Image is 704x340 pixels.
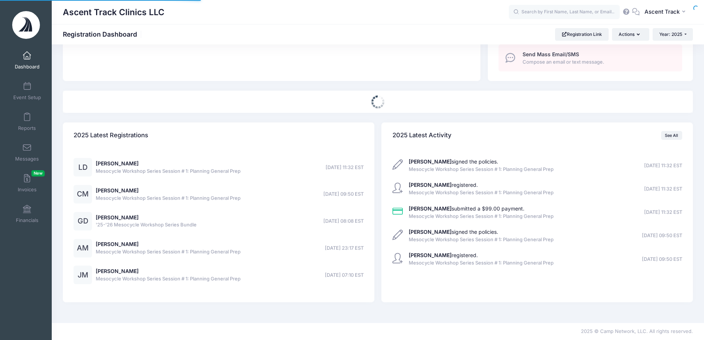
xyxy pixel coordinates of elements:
[555,28,609,41] a: Registration Link
[74,185,92,203] div: CM
[10,47,45,73] a: Dashboard
[96,160,139,166] a: [PERSON_NAME]
[96,221,197,229] span: '25-'26 Mesocycle Workshop Series Bundle
[18,186,37,193] span: Invoices
[409,158,498,165] a: [PERSON_NAME]signed the policies.
[640,4,693,21] button: Ascent Track
[10,170,45,196] a: InvoicesNew
[645,8,680,16] span: Ascent Track
[409,252,452,258] strong: [PERSON_NAME]
[63,4,164,21] h1: Ascent Track Clinics LLC
[10,78,45,104] a: Event Setup
[409,189,554,196] span: Mesocycle Workshop Series Session # 1: Planning General Prep
[653,28,693,41] button: Year: 2025
[31,170,45,176] span: New
[96,168,241,175] span: Mesocycle Workshop Series Session # 1: Planning General Prep
[74,239,92,257] div: AM
[581,328,693,334] span: 2025 © Camp Network, LLC. All rights reserved.
[409,158,452,165] strong: [PERSON_NAME]
[323,191,364,198] span: [DATE] 09:50 EST
[409,252,478,258] a: [PERSON_NAME]registered.
[16,217,38,223] span: Financials
[74,218,92,225] a: GD
[644,162,682,169] span: [DATE] 11:32 EST
[409,229,498,235] a: [PERSON_NAME]signed the policies.
[74,245,92,252] a: AM
[325,272,364,279] span: [DATE] 07:10 EST
[642,256,682,263] span: [DATE] 09:50 EST
[523,58,674,66] span: Compose an email or text message.
[523,51,579,57] span: Send Mass Email/SMS
[644,185,682,193] span: [DATE] 11:32 EST
[659,31,682,37] span: Year: 2025
[323,218,364,225] span: [DATE] 08:08 EST
[18,125,36,131] span: Reports
[661,131,682,140] a: See All
[74,165,92,171] a: LD
[642,232,682,239] span: [DATE] 09:50 EST
[96,248,241,256] span: Mesocycle Workshop Series Session # 1: Planning General Prep
[409,205,452,212] strong: [PERSON_NAME]
[63,30,143,38] h1: Registration Dashboard
[96,195,241,202] span: Mesocycle Workshop Series Session # 1: Planning General Prep
[96,214,139,221] a: [PERSON_NAME]
[15,156,39,162] span: Messages
[10,201,45,227] a: Financials
[96,268,139,274] a: [PERSON_NAME]
[409,229,452,235] strong: [PERSON_NAME]
[409,236,554,243] span: Mesocycle Workshop Series Session # 1: Planning General Prep
[74,125,148,146] h4: 2025 Latest Registrations
[74,266,92,284] div: JM
[499,44,682,71] a: Send Mass Email/SMS Compose an email or text message.
[74,191,92,198] a: CM
[409,182,478,188] a: [PERSON_NAME]registered.
[644,209,682,216] span: [DATE] 11:32 EST
[13,94,41,101] span: Event Setup
[409,182,452,188] strong: [PERSON_NAME]
[12,11,40,39] img: Ascent Track Clinics LLC
[409,205,524,212] a: [PERSON_NAME]submitted a $99.00 payment.
[409,213,554,220] span: Mesocycle Workshop Series Session # 1: Planning General Prep
[96,241,139,247] a: [PERSON_NAME]
[612,28,649,41] button: Actions
[509,5,620,20] input: Search by First Name, Last Name, or Email...
[96,187,139,193] a: [PERSON_NAME]
[409,166,554,173] span: Mesocycle Workshop Series Session # 1: Planning General Prep
[74,158,92,176] div: LD
[10,139,45,165] a: Messages
[74,212,92,230] div: GD
[409,259,554,267] span: Mesocycle Workshop Series Session # 1: Planning General Prep
[74,272,92,279] a: JM
[325,245,364,252] span: [DATE] 23:17 EST
[96,275,241,283] span: Mesocycle Workshop Series Session # 1: Planning General Prep
[392,125,452,146] h4: 2025 Latest Activity
[15,64,40,70] span: Dashboard
[326,164,364,171] span: [DATE] 11:32 EST
[10,109,45,135] a: Reports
